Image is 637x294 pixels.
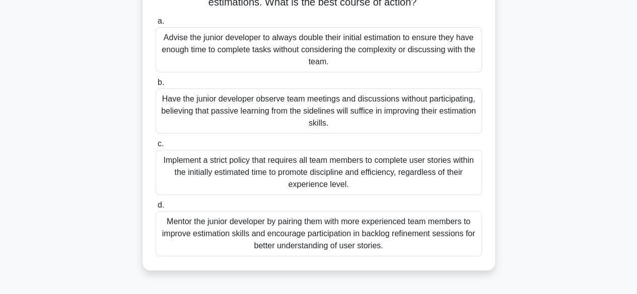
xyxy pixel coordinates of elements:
[156,150,482,195] div: Implement a strict policy that requires all team members to complete user stories within the init...
[158,201,164,209] span: d.
[158,17,164,25] span: a.
[158,78,164,86] span: b.
[156,211,482,256] div: Mentor the junior developer by pairing them with more experienced team members to improve estimat...
[156,27,482,72] div: Advise the junior developer to always double their initial estimation to ensure they have enough ...
[156,88,482,134] div: Have the junior developer observe team meetings and discussions without participating, believing ...
[158,139,164,148] span: c.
